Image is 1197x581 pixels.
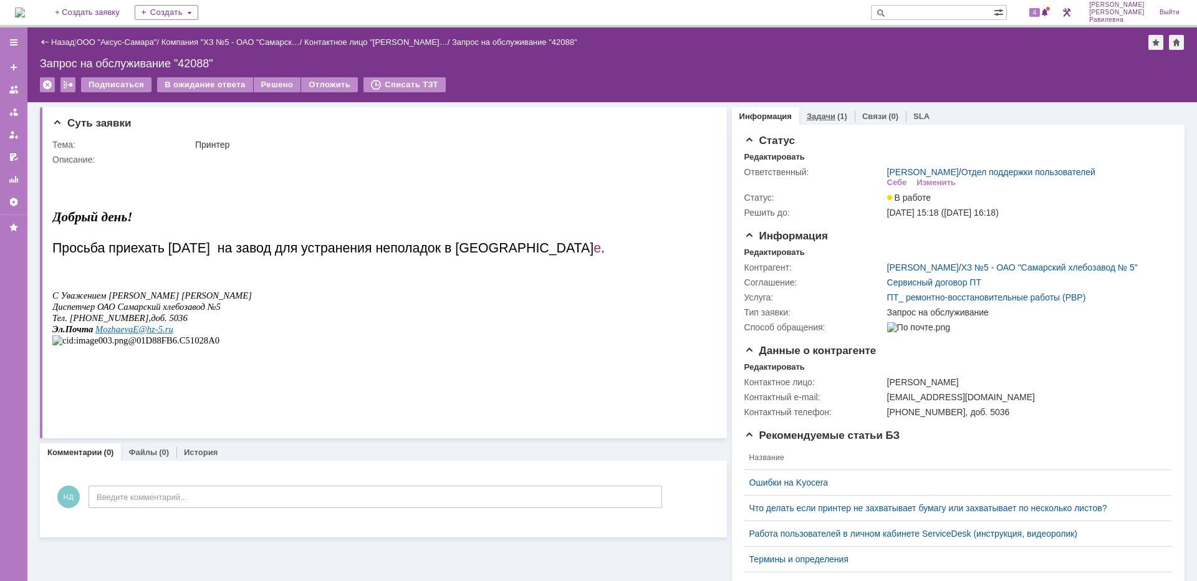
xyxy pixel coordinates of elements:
div: Контрагент: [744,262,885,272]
a: [PERSON_NAME] [887,262,959,272]
div: Сделать домашней страницей [1169,35,1184,50]
span: Самарский [65,137,108,147]
div: (0) [888,112,898,121]
div: | [74,37,76,46]
span: [PERSON_NAME] [56,126,127,136]
div: Удалить [40,77,55,92]
img: По почте.png [887,322,950,332]
span: hz [95,160,103,170]
span: [PERSON_NAME] [1089,1,1145,9]
a: Создать заявку [4,57,24,77]
div: Работа с массовостью [60,77,75,92]
div: Запрос на обслуживание "42088" [452,37,577,47]
div: Себе [887,178,907,188]
span: . [11,160,13,170]
div: Ответственный: [744,167,885,177]
span: . [PHONE_NUMBER], [12,148,99,158]
div: Тип заявки: [744,307,885,317]
div: Статус: [744,193,885,203]
a: Сервисный договор ПТ [887,277,981,287]
a: Связи [862,112,887,121]
div: [EMAIL_ADDRESS][DOMAIN_NAME] [887,392,1166,402]
a: Компания "ХЗ №5 - ОАО "Самарск… [161,37,300,47]
span: доб [99,148,112,158]
span: . [549,76,552,91]
a: Файлы [128,448,157,457]
span: Статус [744,135,795,146]
div: Запрос на обслуживание "42088" [40,57,1185,70]
div: Изменить [916,178,956,188]
a: Мои согласования [4,147,24,167]
a: ПТ_ ремонтно-восстановительные работы (РВР) [887,292,1086,302]
div: Способ обращения: [744,322,885,332]
span: № [155,137,164,147]
span: -5. [103,160,113,170]
span: Информация [744,230,828,242]
a: Заявки на командах [4,80,24,100]
span: день [49,45,75,60]
div: Запрос на обслуживание [887,307,1166,317]
a: Отдел поддержки пользователей [961,167,1095,177]
span: 5 [164,137,168,147]
span: 4 [1029,8,1041,17]
div: / [887,262,1138,272]
a: Перейти на домашнюю страницу [15,7,25,17]
a: ООО "Аксус-Самара" [77,37,157,47]
a: Назад [51,37,74,47]
div: Тема: [52,140,193,150]
a: Информация [739,112,792,121]
div: Решить до: [744,208,885,218]
a: Контактное лицо "[PERSON_NAME]… [304,37,448,47]
span: НД [57,486,80,508]
div: Услуга: [744,292,885,302]
div: Контактное лицо: [744,377,885,387]
span: Суть заявки [52,117,131,129]
span: Почта [13,160,41,170]
span: В работе [887,193,931,203]
div: / [161,37,304,47]
div: Контактный телефон: [744,407,885,417]
div: Контактный e-mail: [744,392,885,402]
span: @ [86,160,94,170]
div: / [887,167,1095,177]
div: Редактировать [744,247,805,257]
span: Уважением [8,126,54,136]
div: Добавить в избранное [1148,35,1163,50]
span: . 5036 [112,148,135,158]
span: [PERSON_NAME] [129,126,199,136]
a: Отчеты [4,170,24,190]
img: logo [15,7,25,17]
a: Мои заявки [4,125,24,145]
span: хлебозавод [110,137,153,147]
a: Заявки в моей ответственности [4,102,24,122]
div: / [77,37,161,47]
a: История [184,448,218,457]
span: Расширенный поиск [994,6,1006,17]
div: Что делать если принтер не захватывает бумагу или захватывает по несколько листов? [749,503,1157,513]
span: ОАО [45,137,63,147]
span: MozhaevaE [43,160,86,170]
th: Название [744,446,1162,470]
span: ru [113,160,121,170]
div: Редактировать [744,362,805,372]
a: SLA [913,112,930,121]
div: [PHONE_NUMBER], доб. 5036 [887,407,1166,417]
a: ХЗ №5 - ОАО "Самарский хлебозавод № 5" [961,262,1138,272]
a: [PERSON_NAME] [887,167,959,177]
a: Ошибки на Kyocera [749,478,1157,487]
a: MozhaevaE@hz-5.ru [43,160,121,170]
a: Термины и определения [749,554,1157,564]
div: (0) [159,448,169,457]
span: е [541,76,549,91]
span: [DATE] 15:18 ([DATE] 16:18) [887,208,999,218]
div: (0) [104,448,114,457]
div: Редактировать [744,152,805,162]
span: Рекомендуемые статьи БЗ [744,430,900,441]
a: Настройки [4,192,24,212]
div: (1) [837,112,847,121]
a: Задачи [807,112,835,121]
div: Создать [135,5,198,20]
div: [PERSON_NAME] [887,377,1166,387]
